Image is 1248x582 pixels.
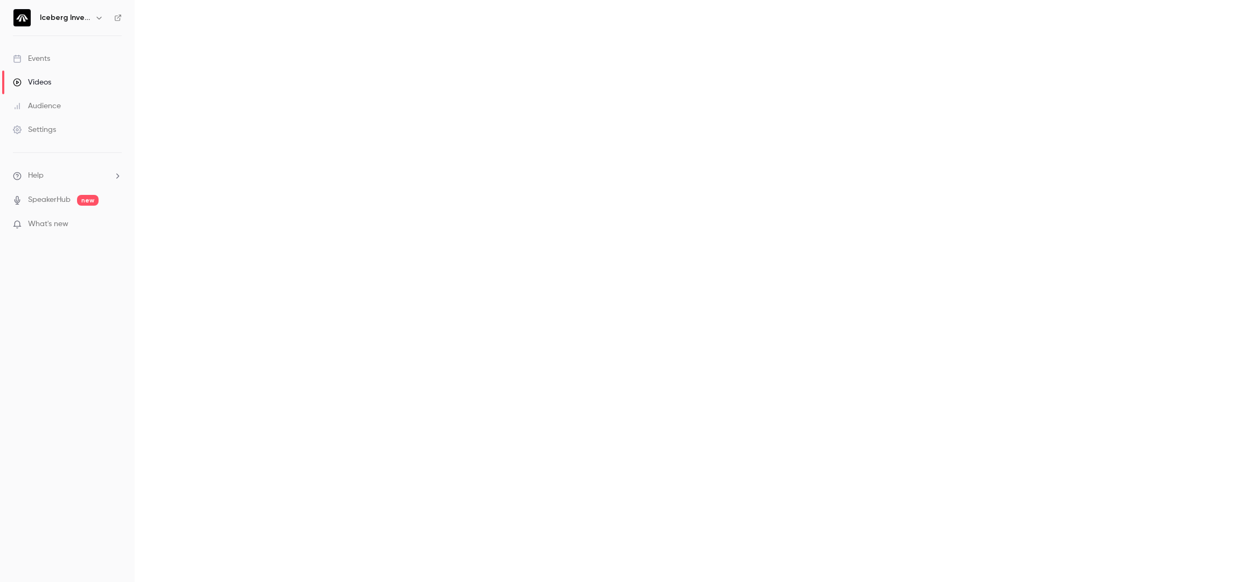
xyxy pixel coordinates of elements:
[28,170,44,181] span: Help
[13,77,51,88] div: Videos
[13,101,61,111] div: Audience
[28,219,68,230] span: What's new
[13,124,56,135] div: Settings
[13,170,122,181] li: help-dropdown-opener
[28,194,71,206] a: SpeakerHub
[13,9,31,26] img: Iceberg Investor Nurturing
[13,53,50,64] div: Events
[40,12,90,23] h6: Iceberg Investor Nurturing
[77,195,99,206] span: new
